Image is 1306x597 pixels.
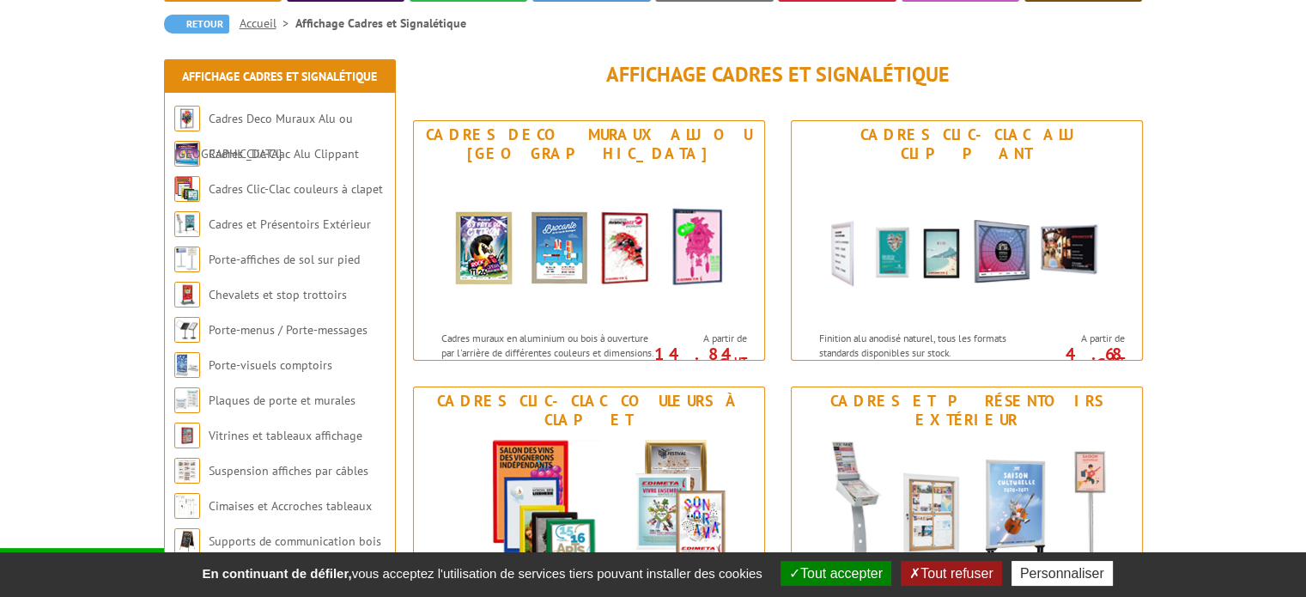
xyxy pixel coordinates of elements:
a: Accueil [240,15,295,31]
a: Plaques de porte et murales [209,393,355,408]
img: Cadres Clic-Clac couleurs à clapet [174,176,200,202]
img: Cadres Clic-Clac Alu Clippant [808,168,1126,322]
img: Plaques de porte et murales [174,387,200,413]
div: Cadres Deco Muraux Alu ou [GEOGRAPHIC_DATA] [418,125,760,163]
sup: HT [1111,354,1124,369]
a: Porte-menus / Porte-messages [209,322,368,338]
img: Porte-menus / Porte-messages [174,317,200,343]
a: Chevalets et stop trottoirs [209,287,347,302]
a: Suspension affiches par câbles [209,463,368,478]
a: Porte-visuels comptoirs [209,357,332,373]
img: Cadres Deco Muraux Alu ou Bois [430,168,748,322]
button: Tout refuser [901,561,1001,586]
div: Cadres et Présentoirs Extérieur [796,392,1138,429]
span: A partir de [659,332,746,345]
a: Cadres Clic-Clac Alu Clippant Cadres Clic-Clac Alu Clippant Finition alu anodisé naturel, tous le... [791,120,1143,361]
p: Cadres muraux en aluminium ou bois à ouverture par l'arrière de différentes couleurs et dimension... [441,331,654,390]
img: Cimaises et Accroches tableaux [174,493,200,519]
button: Tout accepter [781,561,891,586]
img: Supports de communication bois [174,528,200,554]
img: Vitrines et tableaux affichage [174,423,200,448]
img: Porte-visuels comptoirs [174,352,200,378]
p: 14.84 € [650,349,746,369]
img: Cadres et Présentoirs Extérieur [174,211,200,237]
a: Retour [164,15,229,34]
a: Cimaises et Accroches tableaux [209,498,372,514]
sup: HT [733,354,746,369]
a: Affichage Cadres et Signalétique [182,69,377,84]
span: vous acceptez l'utilisation de services tiers pouvant installer des cookies [193,566,770,581]
img: Suspension affiches par câbles [174,458,200,484]
div: Cadres Clic-Clac couleurs à clapet [418,392,760,429]
p: Finition alu anodisé naturel, tous les formats standards disponibles sur stock. [819,331,1032,360]
div: Cadres Clic-Clac Alu Clippant [796,125,1138,163]
a: Cadres et Présentoirs Extérieur [209,216,371,232]
img: Chevalets et stop trottoirs [174,282,200,308]
a: Cadres Deco Muraux Alu ou [GEOGRAPHIC_DATA] Cadres Deco Muraux Alu ou Bois Cadres muraux en alumi... [413,120,765,361]
img: Cadres Deco Muraux Alu ou Bois [174,106,200,131]
a: Cadres Deco Muraux Alu ou [GEOGRAPHIC_DATA] [174,111,353,161]
h1: Affichage Cadres et Signalétique [413,64,1143,86]
strong: En continuant de défiler, [202,566,351,581]
img: Cadres et Présentoirs Extérieur [808,434,1126,588]
a: Porte-affiches de sol sur pied [209,252,360,267]
span: A partir de [1036,332,1124,345]
img: Porte-affiches de sol sur pied [174,247,200,272]
button: Personnaliser (fenêtre modale) [1011,561,1113,586]
a: Cadres Clic-Clac couleurs à clapet [209,181,383,197]
a: Supports de communication bois [209,533,381,549]
p: 4.68 € [1028,349,1124,369]
img: Cadres Clic-Clac couleurs à clapet [430,434,748,588]
a: Vitrines et tableaux affichage [209,428,362,443]
li: Affichage Cadres et Signalétique [295,15,466,32]
a: Cadres Clic-Clac Alu Clippant [209,146,359,161]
